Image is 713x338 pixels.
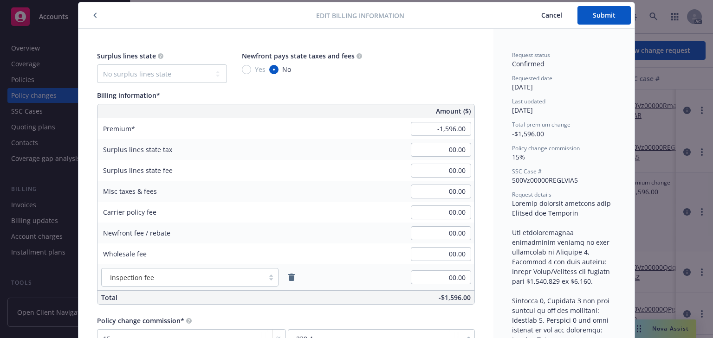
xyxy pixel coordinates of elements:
span: [DATE] [512,106,533,115]
span: SSC Case # [512,167,542,175]
span: Premium [103,124,135,133]
span: Inspection fee [106,273,259,282]
span: Request status [512,51,550,59]
button: Submit [577,6,631,25]
span: Yes [255,64,266,74]
input: 0.00 [411,226,471,240]
input: 0.00 [411,247,471,261]
span: Last updated [512,97,545,105]
span: Requested date [512,74,552,82]
span: Misc taxes & fees [103,187,157,196]
span: Total premium change [512,121,570,128]
span: 15% [512,153,525,161]
span: Surplus lines state tax [103,145,172,154]
input: Yes [242,65,251,74]
span: Cancel [541,11,562,19]
span: Amount ($) [436,106,471,116]
span: Submit [593,11,616,19]
span: Policy change commission [512,144,580,152]
span: Inspection fee [110,273,154,282]
span: Policy change commission* [97,316,184,325]
span: Wholesale fee [103,249,147,258]
span: Request details [512,191,551,198]
input: 0.00 [411,122,471,136]
span: Surplus lines state fee [103,166,173,175]
input: 0.00 [411,164,471,178]
input: 0.00 [411,205,471,219]
span: 500Vz00000REGLVIA5 [512,176,578,185]
span: -$1,596.00 [512,129,544,138]
span: No [282,64,291,74]
input: 0.00 [411,270,471,284]
span: Newfront pays state taxes and fees [242,51,355,60]
span: [DATE] [512,83,533,91]
input: 0.00 [411,143,471,157]
span: Carrier policy fee [103,208,156,217]
button: Cancel [526,6,577,25]
span: Newfront fee / rebate [103,229,170,237]
span: Confirmed [512,59,544,68]
span: Billing information* [97,91,160,100]
input: No [269,65,279,74]
span: Surplus lines state [97,51,156,60]
span: -$1,596.00 [439,293,471,302]
input: 0.00 [411,185,471,198]
span: Edit billing information [316,11,404,20]
span: Total [101,293,117,302]
a: remove [286,272,297,283]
